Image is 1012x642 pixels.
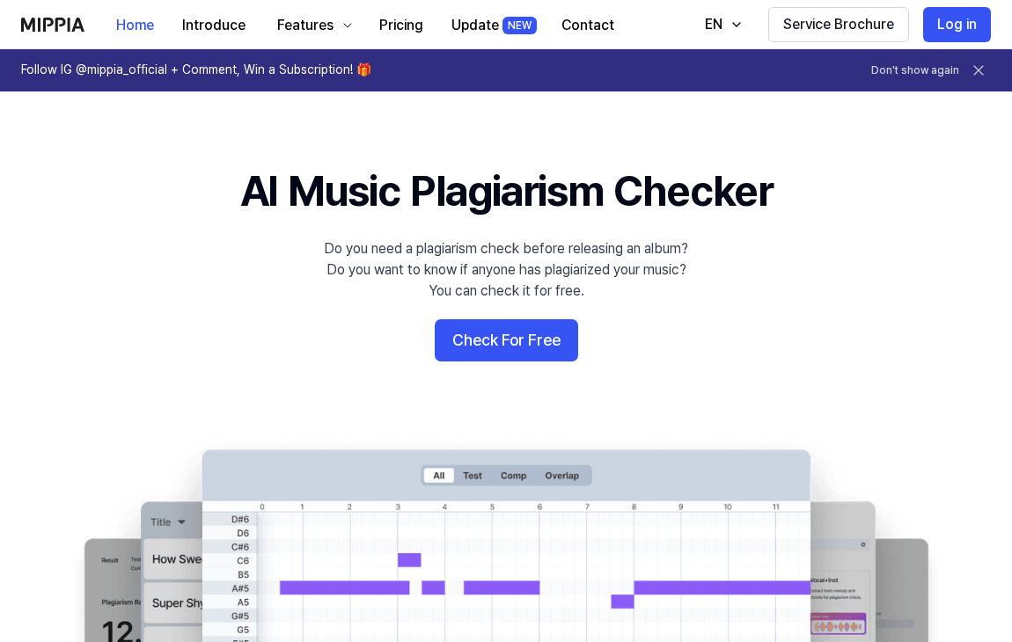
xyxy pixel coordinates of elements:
[365,8,437,43] button: Pricing
[102,1,168,49] a: Home
[768,7,909,42] button: Service Brochure
[871,63,959,78] button: Don't show again
[102,8,168,43] button: Home
[168,8,260,43] button: Introduce
[437,8,547,43] button: UpdateNEW
[274,15,337,36] div: Features
[437,1,547,49] a: UpdateNEW
[502,17,537,34] div: NEW
[21,18,84,32] img: logo
[435,319,578,361] button: Check For Free
[324,238,688,302] div: Do you need a plagiarism check before releasing an album? Do you want to know if anyone has plagi...
[547,8,628,43] button: Contact
[240,162,773,221] h1: AI Music Plagiarism Checker
[923,7,991,42] button: Log in
[687,7,754,42] button: EN
[260,8,365,43] button: Features
[21,62,371,79] h1: Follow IG @mippia_official + Comment, Win a Subscription! 🎁
[701,14,726,35] div: EN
